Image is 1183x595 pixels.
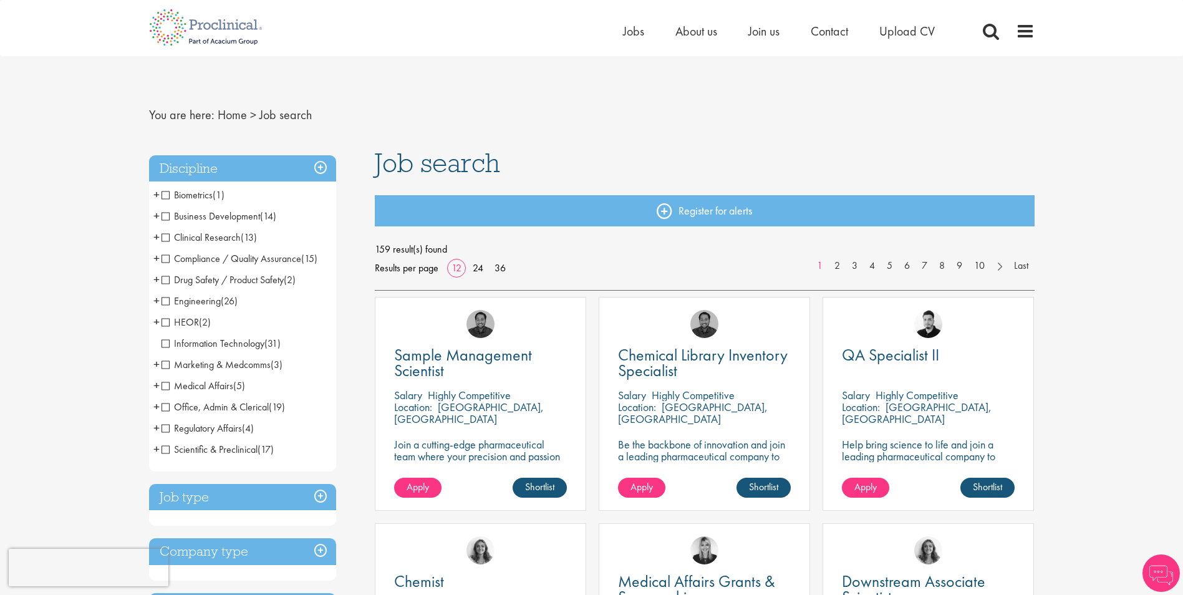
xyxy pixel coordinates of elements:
[394,438,567,486] p: Join a cutting-edge pharmaceutical team where your precision and passion for quality will help sh...
[162,400,285,414] span: Office, Admin & Clerical
[675,23,717,39] a: About us
[269,400,285,414] span: (19)
[162,358,271,371] span: Marketing & Medcomms
[811,259,829,273] a: 1
[466,536,495,564] a: Jackie Cerchio
[221,294,238,307] span: (26)
[375,259,438,278] span: Results per page
[162,210,260,223] span: Business Development
[153,291,160,310] span: +
[618,400,768,426] p: [GEOGRAPHIC_DATA], [GEOGRAPHIC_DATA]
[271,358,282,371] span: (3)
[630,480,653,493] span: Apply
[394,388,422,402] span: Salary
[264,337,281,350] span: (31)
[914,536,942,564] a: Jackie Cerchio
[618,438,791,486] p: Be the backbone of innovation and join a leading pharmaceutical company to help keep life-changin...
[153,440,160,458] span: +
[618,344,788,381] span: Chemical Library Inventory Specialist
[260,210,276,223] span: (14)
[149,484,336,511] h3: Job type
[149,538,336,565] h3: Company type
[199,316,211,329] span: (2)
[618,400,656,414] span: Location:
[407,480,429,493] span: Apply
[153,376,160,395] span: +
[284,273,296,286] span: (2)
[162,422,254,435] span: Regulatory Affairs
[736,478,791,498] a: Shortlist
[623,23,644,39] a: Jobs
[618,347,791,379] a: Chemical Library Inventory Specialist
[218,107,247,123] a: breadcrumb link
[915,259,934,273] a: 7
[950,259,968,273] a: 9
[618,478,665,498] a: Apply
[876,388,958,402] p: Highly Competitive
[881,259,899,273] a: 5
[153,355,160,374] span: +
[162,273,284,286] span: Drug Safety / Product Safety
[162,337,264,350] span: Information Technology
[490,261,510,274] a: 36
[394,400,432,414] span: Location:
[375,146,500,180] span: Job search
[149,155,336,182] h3: Discipline
[842,438,1015,498] p: Help bring science to life and join a leading pharmaceutical company to play a key role in delive...
[394,347,567,379] a: Sample Management Scientist
[968,259,991,273] a: 10
[242,422,254,435] span: (4)
[513,478,567,498] a: Shortlist
[162,188,225,201] span: Biometrics
[250,107,256,123] span: >
[162,422,242,435] span: Regulatory Affairs
[162,443,258,456] span: Scientific & Preclinical
[153,185,160,204] span: +
[375,195,1035,226] a: Register for alerts
[842,478,889,498] a: Apply
[153,312,160,331] span: +
[690,310,718,338] img: Mike Raletz
[933,259,951,273] a: 8
[375,240,1035,259] span: 159 result(s) found
[466,310,495,338] img: Mike Raletz
[153,249,160,268] span: +
[153,228,160,246] span: +
[394,574,567,589] a: Chemist
[241,231,257,244] span: (13)
[153,206,160,225] span: +
[162,210,276,223] span: Business Development
[394,400,544,426] p: [GEOGRAPHIC_DATA], [GEOGRAPHIC_DATA]
[618,388,646,402] span: Salary
[394,571,444,592] span: Chemist
[162,400,269,414] span: Office, Admin & Clerical
[162,379,233,392] span: Medical Affairs
[854,480,877,493] span: Apply
[394,344,532,381] span: Sample Management Scientist
[748,23,780,39] a: Join us
[162,231,257,244] span: Clinical Research
[162,316,211,329] span: HEOR
[879,23,935,39] span: Upload CV
[914,310,942,338] img: Anderson Maldonado
[828,259,846,273] a: 2
[149,107,215,123] span: You are here:
[1008,259,1035,273] a: Last
[153,270,160,289] span: +
[842,400,880,414] span: Location:
[162,252,317,265] span: Compliance / Quality Assurance
[690,536,718,564] img: Janelle Jones
[863,259,881,273] a: 4
[162,188,213,201] span: Biometrics
[842,400,992,426] p: [GEOGRAPHIC_DATA], [GEOGRAPHIC_DATA]
[1142,554,1180,592] img: Chatbot
[162,379,245,392] span: Medical Affairs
